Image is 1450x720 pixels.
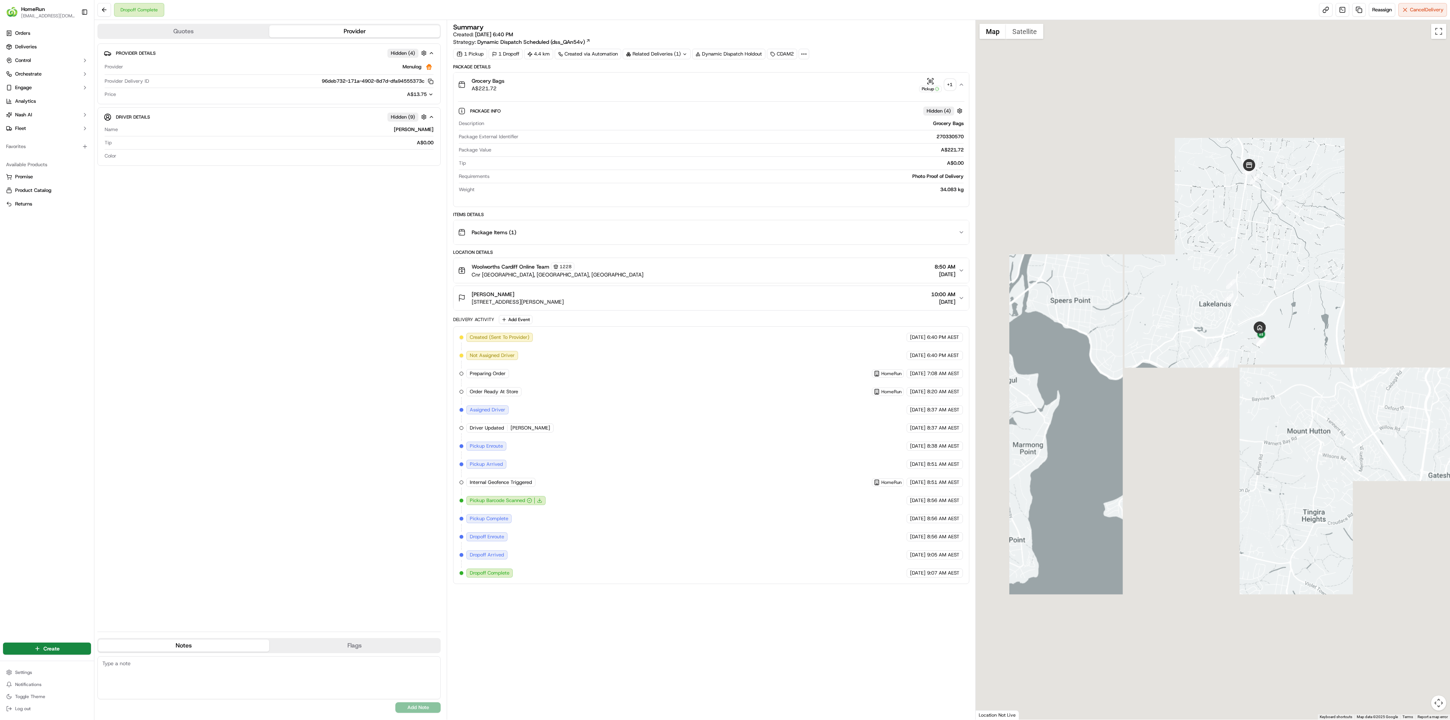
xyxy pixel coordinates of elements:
span: Cnr [GEOGRAPHIC_DATA], [GEOGRAPHIC_DATA], [GEOGRAPHIC_DATA] [472,271,643,278]
span: 9:07 AM AEST [927,570,959,576]
div: Location Not Live [976,710,1019,720]
span: Preparing Order [470,370,506,377]
span: [DATE] [910,479,926,486]
div: Items Details [453,212,969,218]
span: Grocery Bags [472,77,504,85]
span: [EMAIL_ADDRESS][DOMAIN_NAME] [21,13,75,19]
span: Package Items ( 1 ) [472,229,516,236]
button: Show street map [980,24,1006,39]
span: Assigned Driver [470,406,505,413]
span: Provider Delivery ID [105,78,149,85]
button: HomeRunHomeRun[EMAIL_ADDRESS][DOMAIN_NAME] [3,3,78,21]
span: Created: [453,31,513,38]
span: Hidden ( 4 ) [391,50,415,57]
span: Woolworths Cardiff Online Team [472,263,549,270]
button: Hidden (4) [387,48,429,58]
span: Created (Sent To Provider) [470,334,529,341]
span: Price [105,91,116,98]
button: Map camera controls [1431,695,1446,711]
span: HomeRun [881,389,902,395]
button: Engage [3,82,91,94]
p: Welcome 👋 [8,31,137,43]
span: [PERSON_NAME] [511,425,550,431]
span: [DATE] [910,461,926,468]
span: Not Assigned Driver [470,352,515,359]
span: Driver Details [116,114,150,120]
span: Tip [105,139,112,146]
span: Promise [15,173,33,180]
span: Orchestrate [15,71,42,77]
button: Product Catalog [3,184,91,196]
span: 8:56 AM AEST [927,515,959,522]
span: HomeRun [21,5,45,13]
div: 1 [1219,357,1229,366]
span: [DATE] [935,270,955,278]
span: [DATE] [910,406,926,413]
span: HomeRun [881,479,902,485]
button: Add Event [499,315,532,324]
div: 1 Pickup [453,49,487,59]
span: 7:08 AM AEST [927,370,959,377]
a: Returns [6,201,88,207]
span: Log out [15,706,31,712]
span: 6:40 PM AEST [927,352,959,359]
a: Open this area in Google Maps (opens a new window) [978,710,1003,720]
a: Promise [6,173,88,180]
a: 💻API Documentation [61,107,124,121]
span: [DATE] [910,443,926,450]
span: 8:56 AM AEST [927,533,959,540]
div: 📗 [8,111,14,117]
span: 8:51 AM AEST [927,461,959,468]
div: [PERSON_NAME] [121,126,433,133]
div: 270330570 [521,133,963,140]
span: [DATE] [910,388,926,395]
button: Start new chat [128,75,137,84]
span: Driver Updated [470,425,504,431]
span: [DATE] [910,425,926,431]
span: Menulog [403,63,421,70]
img: Google [978,710,1003,720]
div: Available Products [3,159,91,171]
div: Pickup [919,86,942,92]
span: A$13.75 [407,91,427,97]
span: Provider Details [116,50,156,56]
button: Flags [269,640,440,652]
div: Favorites [3,141,91,153]
button: Package Items (1) [454,220,969,244]
span: Pickup Complete [470,515,508,522]
span: Orders [15,30,30,37]
div: 6 [1242,165,1252,175]
div: Strategy: [453,38,591,46]
div: 9 [1273,200,1283,210]
div: Created via Automation [555,49,621,59]
button: CancelDelivery [1398,3,1447,17]
span: 8:37 AM AEST [927,406,959,413]
span: Deliveries [15,43,37,50]
span: Weight [459,186,475,193]
button: Quotes [98,25,269,37]
div: Start new chat [26,73,124,80]
span: Requirements [459,173,489,180]
a: Powered byPylon [53,128,91,134]
button: Show satellite imagery [1006,24,1043,39]
button: Keyboard shortcuts [1320,714,1352,720]
div: 2 [1217,357,1227,367]
button: Driver DetailsHidden (9) [104,111,434,123]
button: Pickup+1 [919,77,955,92]
button: Woolworths Cardiff Online Team1228Cnr [GEOGRAPHIC_DATA], [GEOGRAPHIC_DATA], [GEOGRAPHIC_DATA]8:50... [454,258,969,283]
span: [DATE] [910,515,926,522]
div: CDAM2 [767,49,797,59]
div: Related Deliveries (1) [623,49,691,59]
span: Dropoff Complete [470,570,509,576]
button: 96deb732-171a-4902-8d7d-dfa94555373c [322,78,433,85]
div: Dynamic Dispatch Holdout [692,49,765,59]
span: API Documentation [71,110,121,117]
div: 4 [1226,279,1236,289]
span: Tip [459,160,466,167]
span: [DATE] [910,552,926,558]
span: Pylon [75,128,91,134]
div: 11 [1257,337,1266,346]
span: 8:51 AM AEST [927,479,959,486]
span: Pickup Barcode Scanned [470,497,525,504]
span: [PERSON_NAME] [472,290,514,298]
